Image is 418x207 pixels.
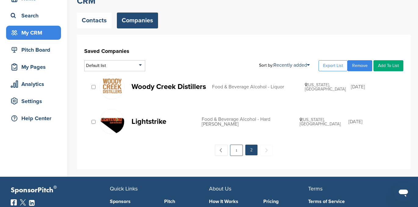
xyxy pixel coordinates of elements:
div: Sort by: [259,63,310,68]
a: Companies [117,13,158,28]
a: 1 [230,145,243,156]
a: How It Works [209,199,254,204]
span: About Us [209,185,231,192]
div: My CRM [9,27,61,38]
a: Export List [319,60,348,71]
a: Pricing [263,199,308,204]
a: Add To List [373,60,403,71]
div: [DATE] [348,119,397,124]
a: Contacts [77,13,112,28]
a: Recently added [273,62,310,68]
a: Settings [6,94,61,108]
h1: Saved Companies [84,46,403,57]
a: Pitch Board [6,43,61,57]
a: My CRM [6,26,61,40]
div: Default list [84,60,145,71]
a: Sponsors [110,199,155,204]
a: Beer 6114190 0fd3c hd Lightstrike Food & Beverage Alcohol - Hard [PERSON_NAME] [US_STATE], [GEOGR... [99,109,397,134]
div: [DATE] [351,84,397,89]
a: Help Center [6,111,61,125]
a: Remove [348,60,372,71]
iframe: Button to launch messaging window [394,183,413,202]
div: Help Center [9,113,61,124]
p: Lightstrike [132,118,196,125]
p: SponsorPitch [11,186,110,195]
div: [US_STATE], [GEOGRAPHIC_DATA] [305,83,351,91]
p: Woody Creek Distillers [132,83,206,91]
a: Search [6,9,61,23]
a: ← Previous [215,145,228,156]
div: My Pages [9,61,61,72]
img: Twitter [20,199,26,205]
div: Food & Beverage Alcohol - Hard [PERSON_NAME] [202,117,300,127]
div: Pitch Board [9,44,61,55]
div: Analytics [9,79,61,90]
div: [US_STATE], [GEOGRAPHIC_DATA] [300,117,348,126]
span: Quick Links [110,185,138,192]
a: My Pages [6,60,61,74]
a: Terms of Service [308,199,398,204]
img: Facebook [11,199,17,205]
div: Settings [9,96,61,107]
img: Beer 6114190 0fd3c hd [100,109,124,134]
span: Next → [260,145,273,156]
div: Food & Beverage Alcohol - Liquor [212,84,305,89]
span: Terms [308,185,323,192]
img: Images (33) [100,75,124,97]
a: Analytics [6,77,61,91]
div: Search [9,10,61,21]
a: Pitch [164,199,209,204]
em: 2 [245,145,258,155]
span: ® [53,183,57,191]
a: Images (33) Woody Creek Distillers Food & Beverage Alcohol - Liquor [US_STATE], [GEOGRAPHIC_DATA]... [99,74,397,99]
